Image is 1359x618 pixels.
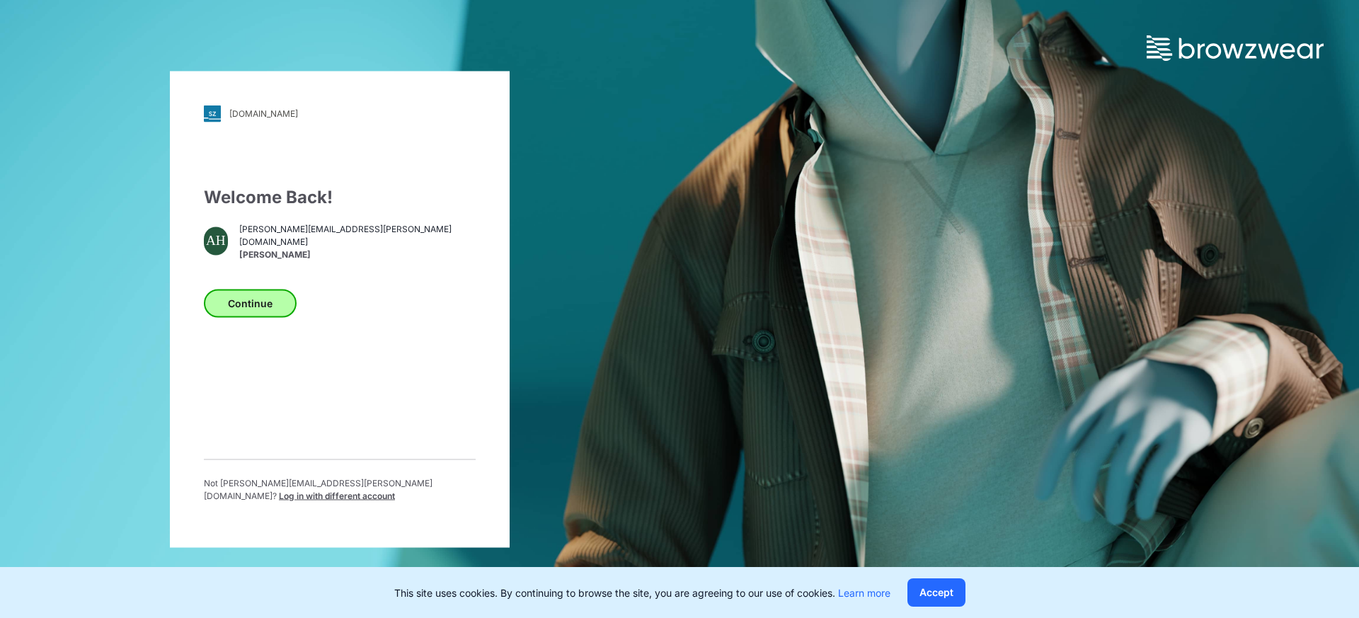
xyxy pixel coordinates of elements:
[838,587,890,599] a: Learn more
[204,476,476,502] p: Not [PERSON_NAME][EMAIL_ADDRESS][PERSON_NAME][DOMAIN_NAME] ?
[1147,35,1324,61] img: browzwear-logo.73288ffb.svg
[204,227,228,255] div: AH
[204,105,221,122] img: svg+xml;base64,PHN2ZyB3aWR0aD0iMjgiIGhlaWdodD0iMjgiIHZpZXdCb3g9IjAgMCAyOCAyOCIgZmlsbD0ibm9uZSIgeG...
[394,585,890,600] p: This site uses cookies. By continuing to browse the site, you are agreeing to our use of cookies.
[204,184,476,210] div: Welcome Back!
[204,289,297,317] button: Continue
[204,105,476,122] a: [DOMAIN_NAME]
[239,248,476,261] span: [PERSON_NAME]
[907,578,965,607] button: Accept
[279,490,395,500] span: Log in with different account
[229,108,298,119] div: [DOMAIN_NAME]
[239,223,476,248] span: [PERSON_NAME][EMAIL_ADDRESS][PERSON_NAME][DOMAIN_NAME]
